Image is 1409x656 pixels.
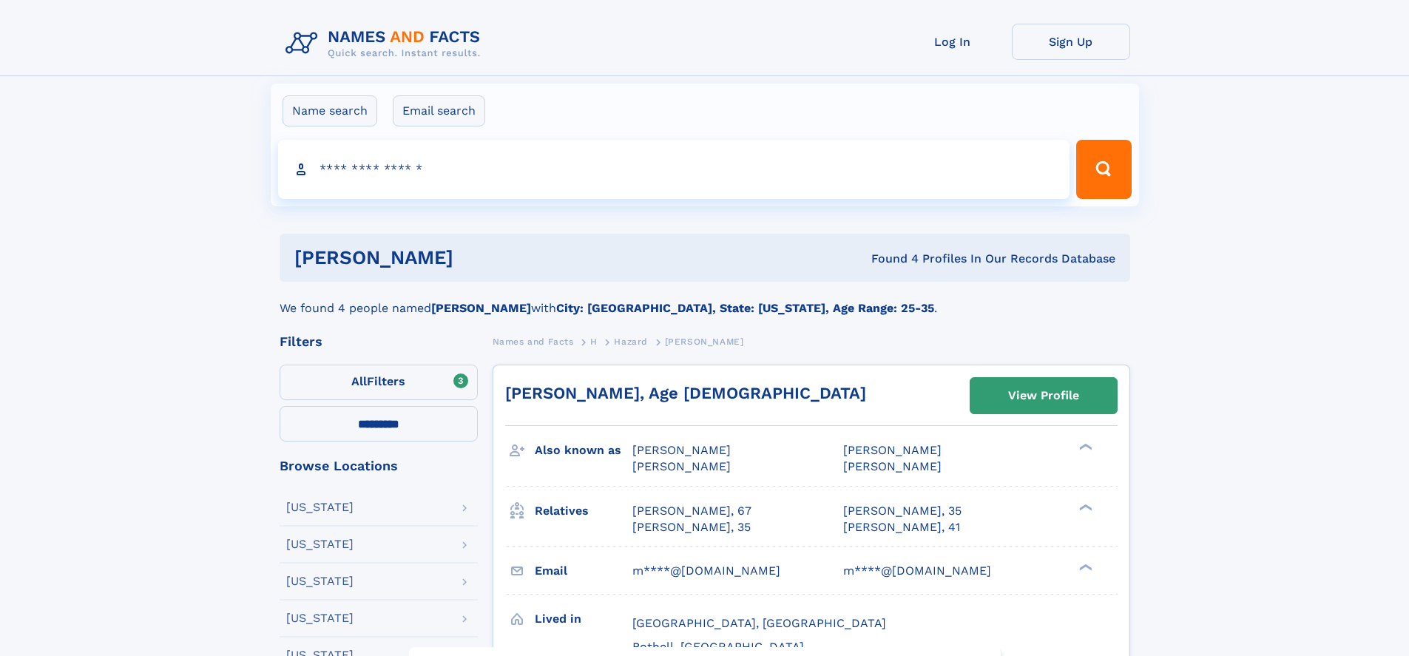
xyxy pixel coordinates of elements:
[632,519,751,535] a: [PERSON_NAME], 35
[535,498,632,524] h3: Relatives
[393,95,485,126] label: Email search
[632,616,886,630] span: [GEOGRAPHIC_DATA], [GEOGRAPHIC_DATA]
[1075,442,1093,452] div: ❯
[286,538,354,550] div: [US_STATE]
[294,248,663,267] h1: [PERSON_NAME]
[590,337,598,347] span: H
[280,282,1130,317] div: We found 4 people named with .
[535,438,632,463] h3: Also known as
[280,335,478,348] div: Filters
[1075,562,1093,572] div: ❯
[286,575,354,587] div: [US_STATE]
[535,558,632,584] h3: Email
[632,640,804,654] span: Bothell, [GEOGRAPHIC_DATA]
[280,365,478,400] label: Filters
[351,374,367,388] span: All
[280,459,478,473] div: Browse Locations
[843,443,942,457] span: [PERSON_NAME]
[280,24,493,64] img: Logo Names and Facts
[632,503,751,519] a: [PERSON_NAME], 67
[535,606,632,632] h3: Lived in
[1008,379,1079,413] div: View Profile
[665,337,744,347] span: [PERSON_NAME]
[843,503,962,519] a: [PERSON_NAME], 35
[1076,140,1131,199] button: Search Button
[283,95,377,126] label: Name search
[970,378,1117,413] a: View Profile
[614,337,648,347] span: Hazard
[590,332,598,351] a: H
[632,459,731,473] span: [PERSON_NAME]
[614,332,648,351] a: Hazard
[843,459,942,473] span: [PERSON_NAME]
[286,501,354,513] div: [US_STATE]
[893,24,1012,60] a: Log In
[493,332,574,351] a: Names and Facts
[505,384,866,402] a: [PERSON_NAME], Age [DEMOGRAPHIC_DATA]
[286,612,354,624] div: [US_STATE]
[662,251,1115,267] div: Found 4 Profiles In Our Records Database
[1012,24,1130,60] a: Sign Up
[1075,502,1093,512] div: ❯
[843,519,960,535] a: [PERSON_NAME], 41
[556,301,934,315] b: City: [GEOGRAPHIC_DATA], State: [US_STATE], Age Range: 25-35
[632,443,731,457] span: [PERSON_NAME]
[431,301,531,315] b: [PERSON_NAME]
[278,140,1070,199] input: search input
